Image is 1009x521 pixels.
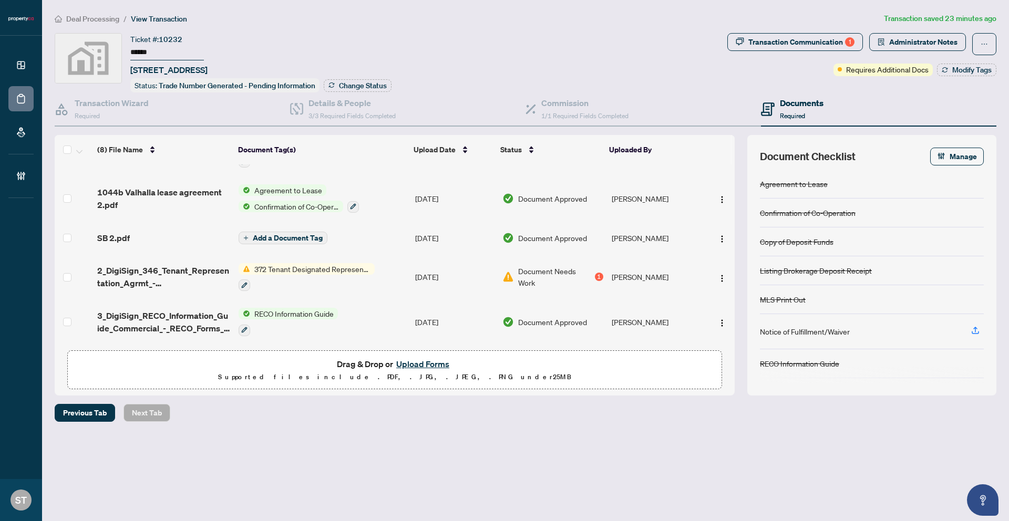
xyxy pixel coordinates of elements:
[66,14,119,24] span: Deal Processing
[74,371,715,383] p: Supported files include .PDF, .JPG, .JPEG, .PNG under 25 MB
[250,263,375,275] span: 372 Tenant Designated Representation Agreement with Company Schedule A
[130,78,320,92] div: Status:
[409,135,496,164] th: Upload Date
[324,79,392,92] button: Change Status
[339,82,387,89] span: Change Status
[950,148,977,165] span: Manage
[123,404,170,422] button: Next Tab
[714,268,730,285] button: Logo
[502,193,514,204] img: Document Status
[250,308,338,319] span: RECO Information Guide
[760,178,828,190] div: Agreement to Lease
[97,309,230,335] span: 3_DigiSign_RECO_Information_Guide_Commercial_-_RECO_Forms_-_PropTx-[PERSON_NAME].pdf
[75,97,149,109] h4: Transaction Wizard
[411,176,498,221] td: [DATE]
[239,184,359,213] button: Status IconAgreement to LeaseStatus IconConfirmation of Co-Operation
[411,255,498,300] td: [DATE]
[846,64,929,75] span: Requires Additional Docs
[760,358,839,369] div: RECO Information Guide
[55,15,62,23] span: home
[760,294,806,305] div: MLS Print Out
[952,66,992,74] span: Modify Tags
[727,33,863,51] button: Transaction Communication1
[411,221,498,255] td: [DATE]
[253,234,323,242] span: Add a Document Tag
[878,38,885,46] span: solution
[234,135,410,164] th: Document Tag(s)
[239,263,375,291] button: Status Icon372 Tenant Designated Representation Agreement with Company Schedule A
[411,299,498,345] td: [DATE]
[308,112,396,120] span: 3/3 Required Fields Completed
[518,265,593,288] span: Document Needs Work
[502,232,514,244] img: Document Status
[159,81,315,90] span: Trade Number Generated - Pending Information
[608,221,704,255] td: [PERSON_NAME]
[869,33,966,51] button: Administrator Notes
[239,263,250,275] img: Status Icon
[718,235,726,243] img: Logo
[97,144,143,155] span: (8) File Name
[605,135,701,164] th: Uploaded By
[55,404,115,422] button: Previous Tab
[608,176,704,221] td: [PERSON_NAME]
[130,33,182,45] div: Ticket #:
[159,35,182,44] span: 10232
[718,319,726,327] img: Logo
[75,112,100,120] span: Required
[884,13,996,25] article: Transaction saved 23 minutes ago
[967,484,998,516] button: Open asap
[250,201,343,212] span: Confirmation of Co-Operation
[780,97,823,109] h4: Documents
[541,97,629,109] h4: Commission
[760,236,833,247] div: Copy of Deposit Funds
[760,326,850,337] div: Notice of Fulfillment/Waiver
[15,493,27,507] span: ST
[239,201,250,212] img: Status Icon
[541,112,629,120] span: 1/1 Required Fields Completed
[981,40,988,48] span: ellipsis
[780,112,805,120] span: Required
[130,64,208,76] span: [STREET_ADDRESS]
[93,135,234,164] th: (8) File Name
[748,34,854,50] div: Transaction Communication
[97,264,230,289] span: 2_DigiSign_346_Tenant_Representation_Agrmt_-_Authority_for_Lease_or_Purchase_-_PropTx-[PERSON_NAM...
[393,357,452,371] button: Upload Forms
[97,186,230,211] span: 1044b Valhalla lease agreement 2.pdf
[239,308,250,319] img: Status Icon
[930,148,984,165] button: Manage
[760,149,856,164] span: Document Checklist
[845,37,854,47] div: 1
[889,34,957,50] span: Administrator Notes
[243,235,249,241] span: plus
[496,135,605,164] th: Status
[239,308,338,336] button: Status IconRECO Information Guide
[502,271,514,283] img: Document Status
[760,207,856,218] div: Confirmation of Co-Operation
[714,230,730,246] button: Logo
[308,97,396,109] h4: Details & People
[714,190,730,207] button: Logo
[337,357,452,371] span: Drag & Drop or
[502,316,514,328] img: Document Status
[239,231,327,245] button: Add a Document Tag
[250,184,326,196] span: Agreement to Lease
[937,64,996,76] button: Modify Tags
[518,316,587,328] span: Document Approved
[239,232,327,244] button: Add a Document Tag
[239,184,250,196] img: Status Icon
[714,314,730,330] button: Logo
[68,351,722,390] span: Drag & Drop orUpload FormsSupported files include .PDF, .JPG, .JPEG, .PNG under25MB
[718,274,726,283] img: Logo
[608,255,704,300] td: [PERSON_NAME]
[500,144,522,155] span: Status
[518,193,587,204] span: Document Approved
[414,144,456,155] span: Upload Date
[608,299,704,345] td: [PERSON_NAME]
[131,14,187,24] span: View Transaction
[97,232,130,244] span: SB 2.pdf
[760,265,872,276] div: Listing Brokerage Deposit Receipt
[718,195,726,204] img: Logo
[123,13,127,25] li: /
[518,232,587,244] span: Document Approved
[63,404,107,421] span: Previous Tab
